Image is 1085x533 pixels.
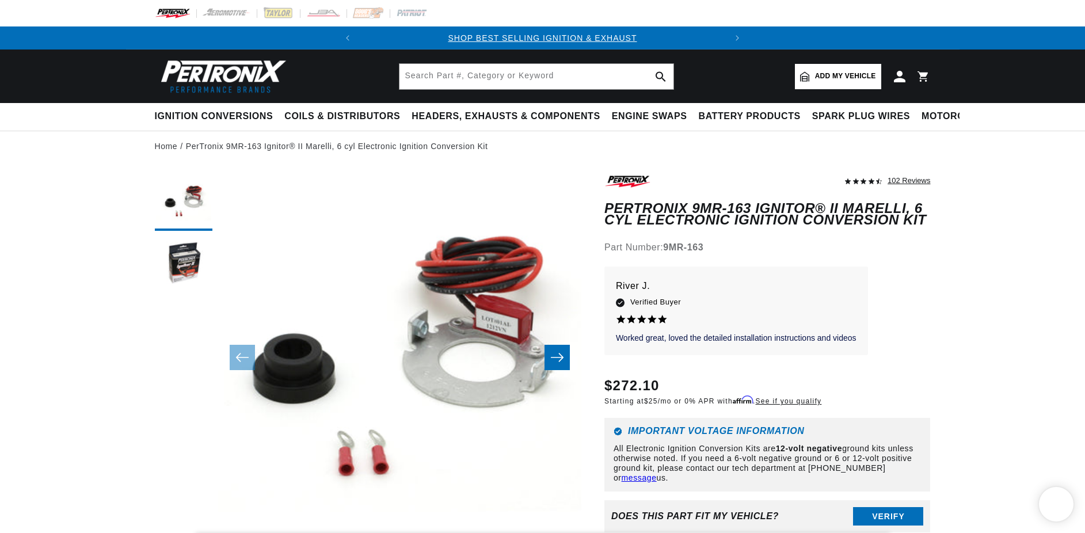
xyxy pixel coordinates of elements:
summary: Battery Products [693,103,806,130]
p: Starting at /mo or 0% APR with . [604,396,821,406]
p: Worked great, loved the detailed installation instructions and videos [616,333,856,344]
h1: PerTronix 9MR-163 Ignitor® II Marelli, 6 cyl Electronic Ignition Conversion Kit [604,203,931,226]
div: 102 Reviews [888,173,930,187]
button: Translation missing: en.sections.announcements.next_announcement [726,26,749,50]
span: Coils & Distributors [284,111,400,123]
span: Ignition Conversions [155,111,273,123]
button: Load image 2 in gallery view [155,237,212,294]
summary: Engine Swaps [606,103,693,130]
strong: 9MR-163 [663,242,703,252]
a: SHOP BEST SELLING IGNITION & EXHAUST [448,33,637,43]
nav: breadcrumbs [155,140,931,153]
button: Load image 1 in gallery view [155,173,212,231]
a: See if you qualify - Learn more about Affirm Financing (opens in modal) [756,397,822,405]
summary: Coils & Distributors [279,103,406,130]
a: Home [155,140,178,153]
img: Pertronix [155,56,287,96]
button: Slide left [230,345,255,370]
span: Add my vehicle [815,71,876,82]
span: Motorcycle [922,111,990,123]
h6: Important Voltage Information [614,427,922,436]
strong: 12-volt negative [776,444,842,453]
span: $25 [644,397,658,405]
summary: Spark Plug Wires [806,103,916,130]
summary: Motorcycle [916,103,996,130]
a: message [622,473,657,482]
button: Slide right [545,345,570,370]
span: Affirm [733,395,753,404]
button: Translation missing: en.sections.announcements.previous_announcement [336,26,359,50]
p: River J. [616,278,856,294]
button: Verify [853,507,923,526]
slideshow-component: Translation missing: en.sections.announcements.announcement_bar [126,26,960,50]
div: 1 of 2 [359,32,725,44]
input: Search Part #, Category or Keyword [399,64,673,89]
div: Announcement [359,32,725,44]
span: Verified Buyer [630,296,681,309]
button: search button [648,64,673,89]
span: $272.10 [604,375,660,396]
span: Engine Swaps [612,111,687,123]
span: Headers, Exhausts & Components [412,111,600,123]
div: Does This part fit My vehicle? [611,511,779,521]
div: Part Number: [604,240,931,255]
a: PerTronix 9MR-163 Ignitor® II Marelli, 6 cyl Electronic Ignition Conversion Kit [186,140,488,153]
p: All Electronic Ignition Conversion Kits are ground kits unless otherwise noted. If you need a 6-v... [614,444,922,482]
summary: Headers, Exhausts & Components [406,103,606,130]
summary: Ignition Conversions [155,103,279,130]
span: Spark Plug Wires [812,111,910,123]
span: Battery Products [699,111,801,123]
a: Add my vehicle [795,64,881,89]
